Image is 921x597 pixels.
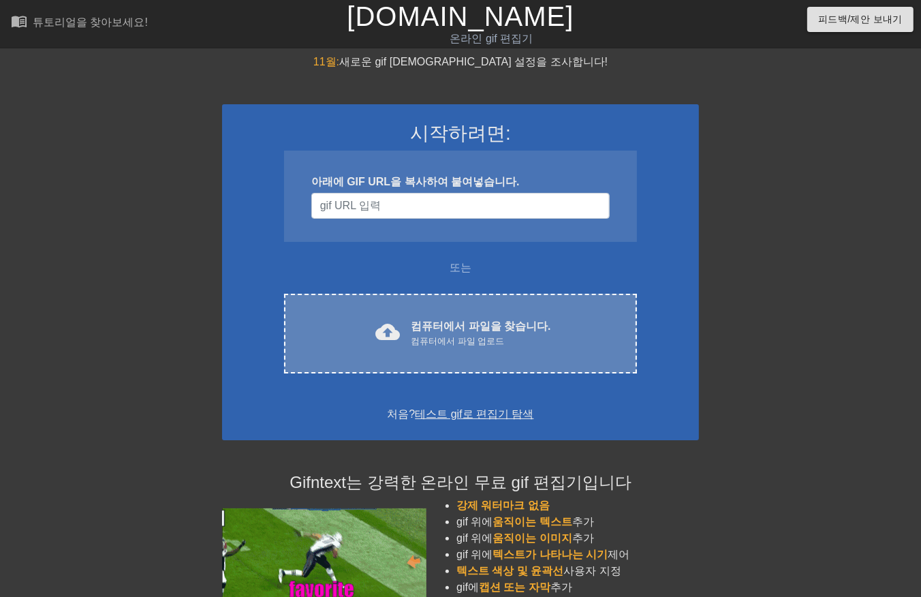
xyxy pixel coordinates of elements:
[479,581,550,593] span: 캡션 또는 자막
[415,408,533,420] a: 테스트 gif로 편집기 탐색
[314,31,670,47] div: 온라인 gif 편집기
[311,193,610,219] input: 사용자 이름
[411,335,550,348] div: 컴퓨터에서 파일 업로드
[456,547,699,563] li: gif 위에 제어
[493,532,572,544] span: 움직이는 이미지
[493,549,608,560] span: 텍스트가 나타나는 시기
[347,1,574,31] a: [DOMAIN_NAME]
[493,516,572,527] span: 움직이는 텍스트
[33,16,148,28] div: 튜토리얼을 찾아보세요!
[411,320,550,332] font: 컴퓨터에서 파일을 찾습니다.
[11,13,27,29] span: menu_book
[11,13,148,34] a: 튜토리얼을 찾아보세요!
[818,11,903,28] span: 피드백/제안 보내기
[222,54,699,70] div: 새로운 gif [DEMOGRAPHIC_DATA] 설정을 조사합니다!
[456,579,699,596] li: gif에 추가
[456,514,699,530] li: gif 위에 추가
[311,174,610,190] div: 아래에 GIF URL을 복사하여 붙여넣습니다.
[375,320,400,344] span: cloud_upload
[257,260,664,276] div: 또는
[222,473,699,493] h4: Gifntext는 강력한 온라인 무료 gif 편집기입니다
[456,565,563,577] span: 텍스트 색상 및 윤곽선
[313,56,339,67] span: 11월:
[807,7,914,32] button: 피드백/제안 보내기
[240,122,681,145] h3: 시작하려면:
[456,563,699,579] li: 사용자 지정
[456,530,699,547] li: gif 위에 추가
[240,406,681,423] div: 처음?
[456,500,550,511] span: 강제 워터마크 없음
